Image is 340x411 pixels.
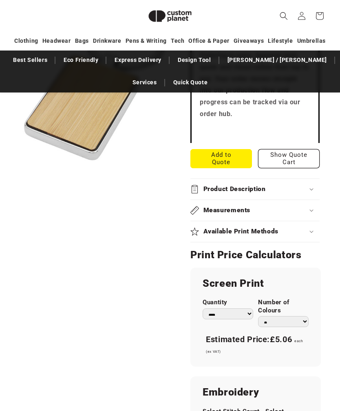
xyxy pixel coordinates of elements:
h2: Screen Print [203,277,309,290]
h2: Embroidery [203,386,309,399]
a: Office & Paper [188,34,229,48]
button: Show Quote Cart [258,149,320,168]
a: Pens & Writing [126,34,167,48]
a: Quick Quote [169,75,212,90]
span: each (ex VAT) [206,339,303,354]
a: Lifestyle [268,34,293,48]
a: Eco Friendly [60,53,102,67]
iframe: Chat Widget [299,372,340,411]
span: £5.06 [270,334,292,344]
img: Custom Planet [141,3,199,29]
div: Estimated Price: [203,331,309,358]
a: Express Delivery [110,53,166,67]
label: Number of Colours [258,299,309,314]
summary: Available Print Methods [190,221,320,242]
h2: Available Print Methods [203,227,279,236]
iframe: Customer reviews powered by Trustpilot [200,127,310,135]
a: Umbrellas [297,34,326,48]
label: Quantity [203,299,253,306]
summary: Product Description [190,179,320,200]
a: Headwear [42,34,71,48]
h2: Print Price Calculators [190,248,320,262]
a: Drinkware [93,34,121,48]
a: [PERSON_NAME] / [PERSON_NAME] [223,53,331,67]
a: Tech [171,34,184,48]
summary: Measurements [190,200,320,221]
a: Design Tool [174,53,215,67]
summary: Search [275,7,293,25]
button: Add to Quote [190,149,252,168]
a: Bags [75,34,89,48]
a: Clothing [14,34,38,48]
a: Best Sellers [9,53,51,67]
a: Services [128,75,161,90]
h2: Measurements [203,206,251,215]
a: Giveaways [234,34,264,48]
h2: Product Description [203,185,266,193]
